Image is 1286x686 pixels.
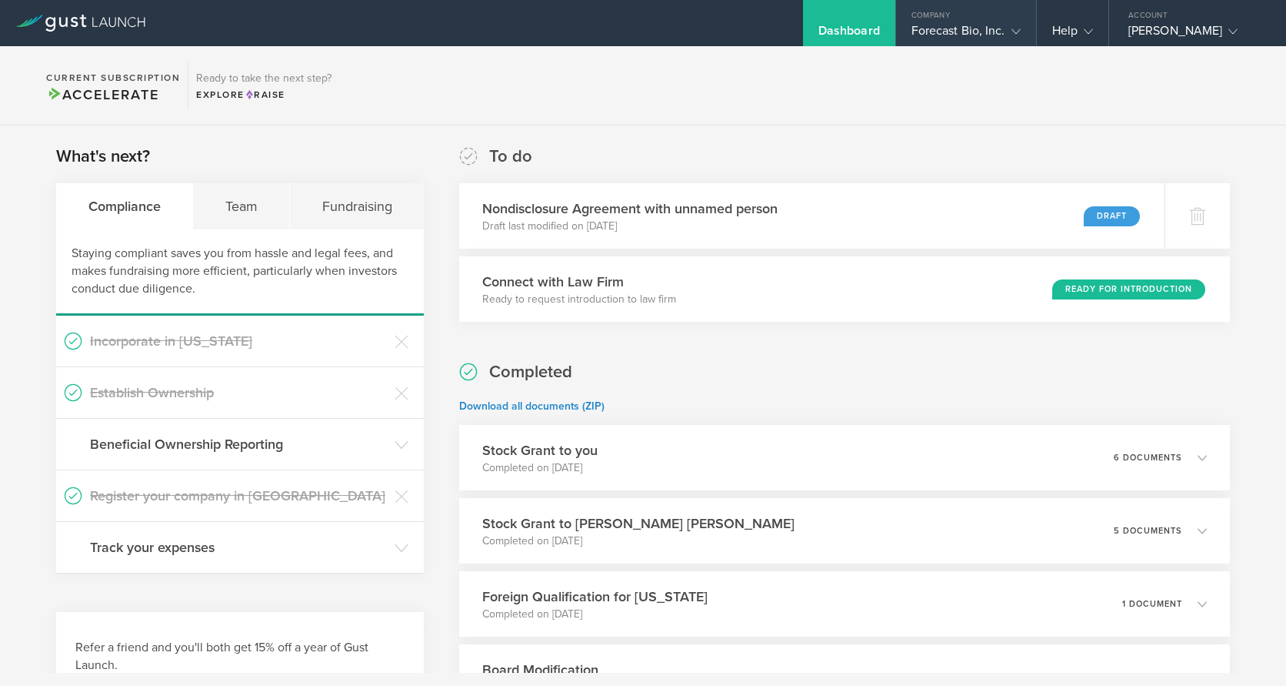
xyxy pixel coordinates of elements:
[245,89,285,100] span: Raise
[482,440,598,460] h3: Stock Grant to you
[1114,453,1182,462] p: 6 documents
[90,331,387,351] h3: Incorporate in [US_STATE]
[46,73,180,82] h2: Current Subscription
[489,361,572,383] h2: Completed
[482,272,676,292] h3: Connect with Law Firm
[1114,527,1182,535] p: 5 documents
[459,256,1230,322] div: Connect with Law FirmReady to request introduction to law firmReady for Introduction
[46,86,158,103] span: Accelerate
[90,537,387,557] h3: Track your expenses
[459,183,1164,249] div: Nondisclosure Agreement with unnamed personDraft last modified on [DATE]Draft
[56,183,193,229] div: Compliance
[1084,206,1140,226] div: Draft
[193,183,290,229] div: Team
[1052,279,1205,299] div: Ready for Introduction
[90,383,387,403] h3: Establish Ownership
[482,660,598,680] h3: Board Modification
[482,607,708,622] p: Completed on [DATE]
[482,199,778,219] h3: Nondisclosure Agreement with unnamed person
[818,23,880,46] div: Dashboard
[482,514,795,534] h3: Stock Grant to [PERSON_NAME] [PERSON_NAME]
[482,460,598,476] p: Completed on [DATE]
[489,146,532,168] h2: To do
[56,229,424,316] div: Staying compliant saves you from hassle and legal fees, and makes fundraising more efficient, par...
[482,219,778,234] p: Draft last modified on [DATE]
[90,434,387,454] h3: Beneficial Ownership Reporting
[1122,600,1182,608] p: 1 document
[196,73,331,84] h3: Ready to take the next step?
[482,534,795,549] p: Completed on [DATE]
[1128,23,1259,46] div: [PERSON_NAME]
[56,146,150,168] h2: What's next?
[482,587,708,607] h3: Foreign Qualification for [US_STATE]
[1209,612,1286,686] iframe: Chat Widget
[188,62,339,109] div: Ready to take the next step?ExploreRaise
[459,400,605,413] a: Download all documents (ZIP)
[75,639,405,674] h3: Refer a friend and you'll both get 15% off a year of Gust Launch.
[90,486,387,506] h3: Register your company in [GEOGRAPHIC_DATA]
[911,23,1021,46] div: Forecast Bio, Inc.
[482,292,676,307] p: Ready to request introduction to law firm
[196,88,331,102] div: Explore
[290,183,424,229] div: Fundraising
[1052,23,1093,46] div: Help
